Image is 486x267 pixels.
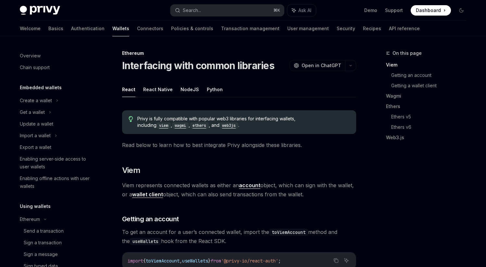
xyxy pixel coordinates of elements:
a: Welcome [20,21,41,36]
span: Ask AI [298,7,311,14]
a: Dashboard [411,5,451,16]
span: Dashboard [416,7,441,14]
div: Export a wallet [20,143,51,151]
code: ethers [190,122,209,129]
a: Recipes [363,21,381,36]
button: Python [207,82,223,97]
span: Getting an account [122,214,179,224]
div: Import a wallet [20,132,51,140]
a: Sign a transaction [15,237,98,249]
a: Connectors [137,21,163,36]
h1: Interfacing with common libraries [122,60,274,71]
span: Read below to learn how to best integrate Privy alongside these libraries. [122,140,356,150]
span: { [143,258,146,264]
a: Ethers v5 [391,112,472,122]
span: import [128,258,143,264]
a: web3js [219,122,238,128]
div: Create a wallet [20,97,52,104]
div: Enabling server-side access to user wallets [20,155,94,171]
a: Security [337,21,355,36]
span: Viem [122,165,141,176]
span: On this page [393,49,422,57]
a: Viem [386,60,472,70]
span: from [211,258,221,264]
code: useWallets [130,238,161,245]
h5: Using wallets [20,202,51,210]
button: Search...⌘K [170,5,284,16]
code: toViemAccount [269,229,308,236]
code: web3js [219,122,238,129]
a: Getting an account [391,70,472,80]
a: Chain support [15,62,98,73]
button: React [122,82,135,97]
h5: Embedded wallets [20,84,62,91]
code: viem [156,122,171,129]
button: Ask AI [287,5,316,16]
button: Copy the contents from the code block [332,256,340,265]
a: Support [385,7,403,14]
a: Ethers [386,101,472,112]
button: Open in ChatGPT [290,60,345,71]
a: Sign a message [15,249,98,260]
button: React Native [143,82,173,97]
a: Web3.js [386,132,472,143]
button: Ask AI [342,256,351,265]
div: Ethereum [122,50,356,56]
a: Transaction management [221,21,280,36]
button: Toggle dark mode [456,5,467,16]
a: API reference [389,21,420,36]
a: Authentication [71,21,105,36]
a: Wagmi [386,91,472,101]
a: Export a wallet [15,141,98,153]
span: To get an account for a user’s connected wallet, import the method and the hook from the React SDK. [122,227,356,246]
a: Update a wallet [15,118,98,130]
div: Search... [183,6,201,14]
span: ; [278,258,281,264]
a: Policies & controls [171,21,213,36]
div: Overview [20,52,41,60]
span: '@privy-io/react-auth' [221,258,278,264]
a: Send a transaction [15,225,98,237]
a: Wallets [112,21,129,36]
div: Sign a transaction [24,239,62,247]
div: Send a transaction [24,227,64,235]
img: dark logo [20,6,60,15]
button: NodeJS [181,82,199,97]
strong: account [239,182,260,188]
a: Basics [48,21,63,36]
a: wallet client [132,191,163,198]
span: ⌘ K [273,8,280,13]
div: Get a wallet [20,108,45,116]
span: Privy is fully compatible with popular web3 libraries for interfacing wallets, including , , , and . [137,115,349,129]
code: wagmi [172,122,189,129]
a: User management [287,21,329,36]
span: Open in ChatGPT [302,62,341,69]
div: Ethereum [20,215,40,223]
a: Enabling server-side access to user wallets [15,153,98,173]
div: Enabling offline actions with user wallets [20,175,94,190]
a: Demo [364,7,377,14]
div: Update a wallet [20,120,53,128]
span: useWallets [182,258,208,264]
a: ethers [190,122,209,128]
span: , [180,258,182,264]
a: wagmi [172,122,189,128]
a: Enabling offline actions with user wallets [15,173,98,192]
a: Getting a wallet client [391,80,472,91]
a: account [239,182,260,189]
a: Overview [15,50,98,62]
div: Chain support [20,64,50,71]
div: Sign a message [24,250,58,258]
svg: Tip [129,116,133,122]
a: viem [156,122,171,128]
a: Ethers v6 [391,122,472,132]
span: } [208,258,211,264]
span: toViemAccount [146,258,180,264]
span: Viem represents connected wallets as either an object, which can sign with the wallet, or a objec... [122,181,356,199]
